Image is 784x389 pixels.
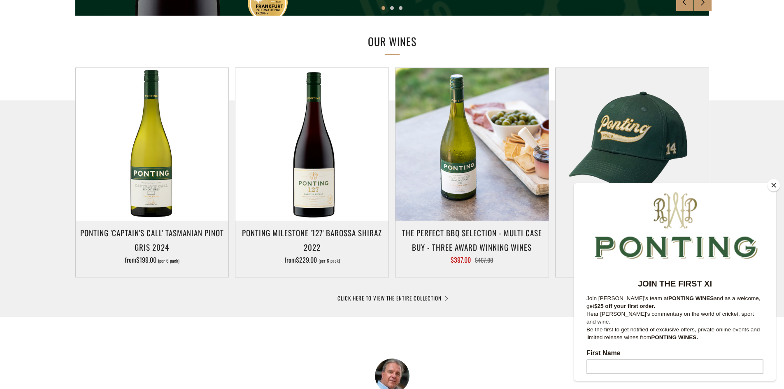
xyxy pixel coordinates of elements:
span: (per 6 pack) [319,259,340,263]
button: 3 [399,6,402,10]
span: $199.00 [136,255,156,265]
h2: OUR WINES [256,33,528,50]
button: 2 [390,6,394,10]
a: CLICK HERE TO VIEW THE ENTIRE COLLECTION [337,294,447,302]
a: Ponting 'Captain's Call' Tasmanian Pinot Gris 2024 from$199.00 (per 6 pack) [76,226,229,267]
p: Hear [PERSON_NAME]'s commentary on the world of cricket, sport and wine. [12,127,189,142]
strong: PONTING WINES [94,112,140,118]
input: Subscribe [12,270,189,285]
span: (per 6 pack) [158,259,179,263]
strong: PONTING WINES. [77,151,124,157]
button: Close [768,179,780,191]
h3: The perfect BBQ selection - MULTI CASE BUY - Three award winning wines [400,226,544,254]
a: Ponting Milestone '127' Barossa Shiraz 2022 from$229.00 (per 6 pack) [235,226,389,267]
p: Be the first to get notified of exclusive offers, private online events and limited release wines... [12,142,189,158]
strong: $25 off your first order. [20,120,81,126]
a: The perfect BBQ selection - MULTI CASE BUY - Three award winning wines $397.00 $467.00 [395,226,549,267]
a: Ponting "Green" Cap from$34.99 [556,226,709,267]
span: $229.00 [296,255,317,265]
button: 1 [382,6,385,10]
span: $467.00 [475,256,493,264]
label: Email [12,235,189,245]
label: First Name [12,166,189,176]
strong: JOIN THE FIRST XI [64,96,138,105]
span: We will send you a confirmation email to subscribe. I agree to sign up to the Ponting Wines newsl... [12,295,184,331]
label: Last Name [12,201,189,211]
p: Join [PERSON_NAME]'s team at and as a welcome, get [12,111,189,127]
h3: Ponting "Green" Cap [560,226,705,240]
span: $397.00 [451,255,471,265]
span: from [125,255,179,265]
h3: Ponting 'Captain's Call' Tasmanian Pinot Gris 2024 [80,226,225,254]
span: from [284,255,340,265]
h3: Ponting Milestone '127' Barossa Shiraz 2022 [240,226,384,254]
